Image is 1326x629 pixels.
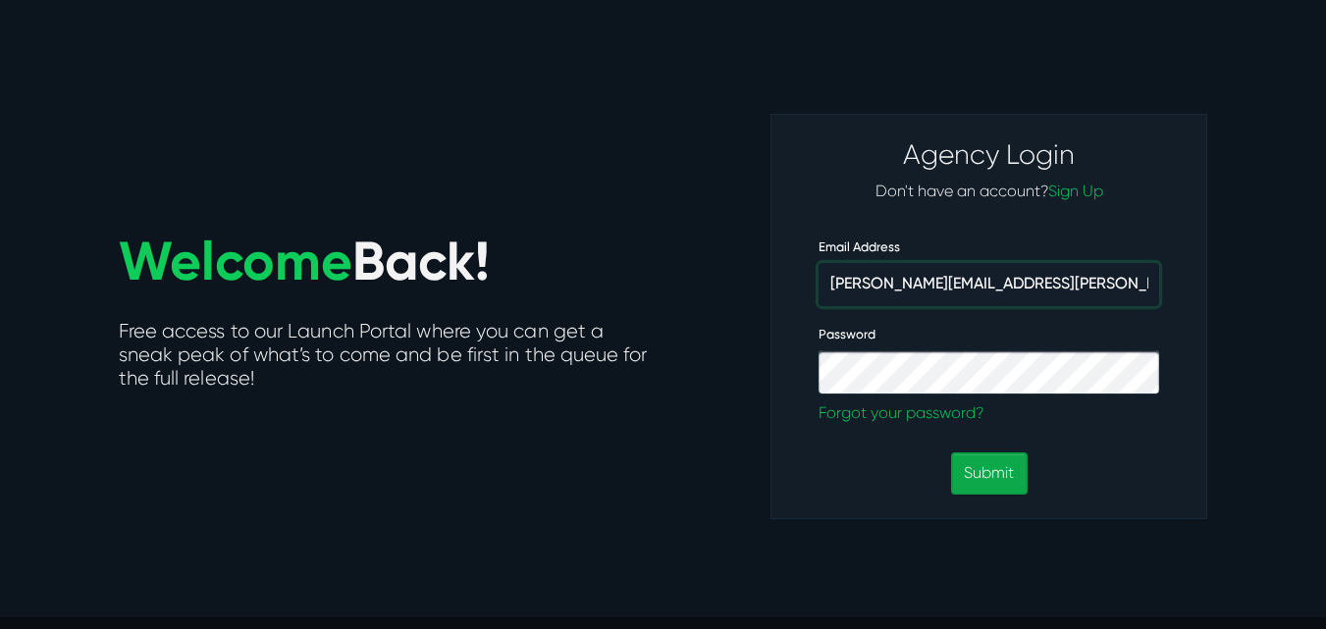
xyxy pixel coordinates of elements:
[819,401,1159,425] a: Forgot your password?
[119,229,352,293] span: Welcome
[819,327,875,342] label: Password
[819,138,1159,172] h3: Agency Login
[819,180,1159,203] p: Don't have an account?
[819,239,900,255] label: Email Address
[119,320,649,394] h5: Free access to our Launch Portal where you can get a sneak peak of what’s to come and be first in...
[951,452,1027,495] button: Submit
[1048,182,1103,200] a: Sign Up
[119,232,629,290] h1: Back!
